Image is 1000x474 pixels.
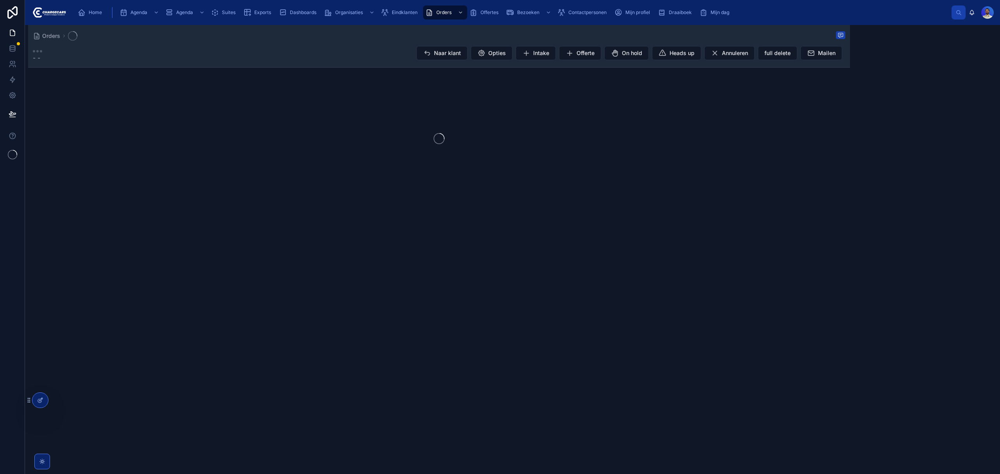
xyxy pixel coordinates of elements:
[416,46,468,60] button: Naar klant
[322,5,379,20] a: Organisaties
[31,6,66,19] img: App logo
[533,49,549,57] span: Intake
[559,46,601,60] button: Offerte
[471,46,512,60] button: Opties
[577,49,595,57] span: Offerte
[669,9,692,16] span: Draaiboek
[290,9,316,16] span: Dashboards
[163,5,209,20] a: Agenda
[130,9,147,16] span: Agenda
[89,9,102,16] span: Home
[516,46,556,60] button: Intake
[176,9,193,16] span: Agenda
[758,46,797,60] button: full delete
[517,9,539,16] span: Bezoeken
[704,46,755,60] button: Annuleren
[818,49,836,57] span: Mailen
[764,49,791,57] span: full delete
[254,9,271,16] span: Exports
[488,49,506,57] span: Opties
[670,49,695,57] span: Heads up
[75,5,107,20] a: Home
[33,32,60,40] a: Orders
[222,9,236,16] span: Suites
[277,5,322,20] a: Dashboards
[612,5,655,20] a: Mijn profiel
[604,46,649,60] button: On hold
[568,9,607,16] span: Contactpersonen
[625,9,650,16] span: Mijn profiel
[467,5,504,20] a: Offertes
[434,49,461,57] span: Naar klant
[209,5,241,20] a: Suites
[117,5,163,20] a: Agenda
[480,9,498,16] span: Offertes
[392,9,418,16] span: Eindklanten
[800,46,842,60] button: Mailen
[652,46,701,60] button: Heads up
[436,9,452,16] span: Orders
[241,5,277,20] a: Exports
[72,4,952,21] div: scrollable content
[722,49,748,57] span: Annuleren
[655,5,697,20] a: Draaiboek
[42,32,60,40] span: Orders
[335,9,363,16] span: Organisaties
[33,53,42,62] span: - -
[555,5,612,20] a: Contactpersonen
[711,9,729,16] span: Mijn dag
[379,5,423,20] a: Eindklanten
[423,5,467,20] a: Orders
[697,5,735,20] a: Mijn dag
[622,49,642,57] span: On hold
[504,5,555,20] a: Bezoeken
